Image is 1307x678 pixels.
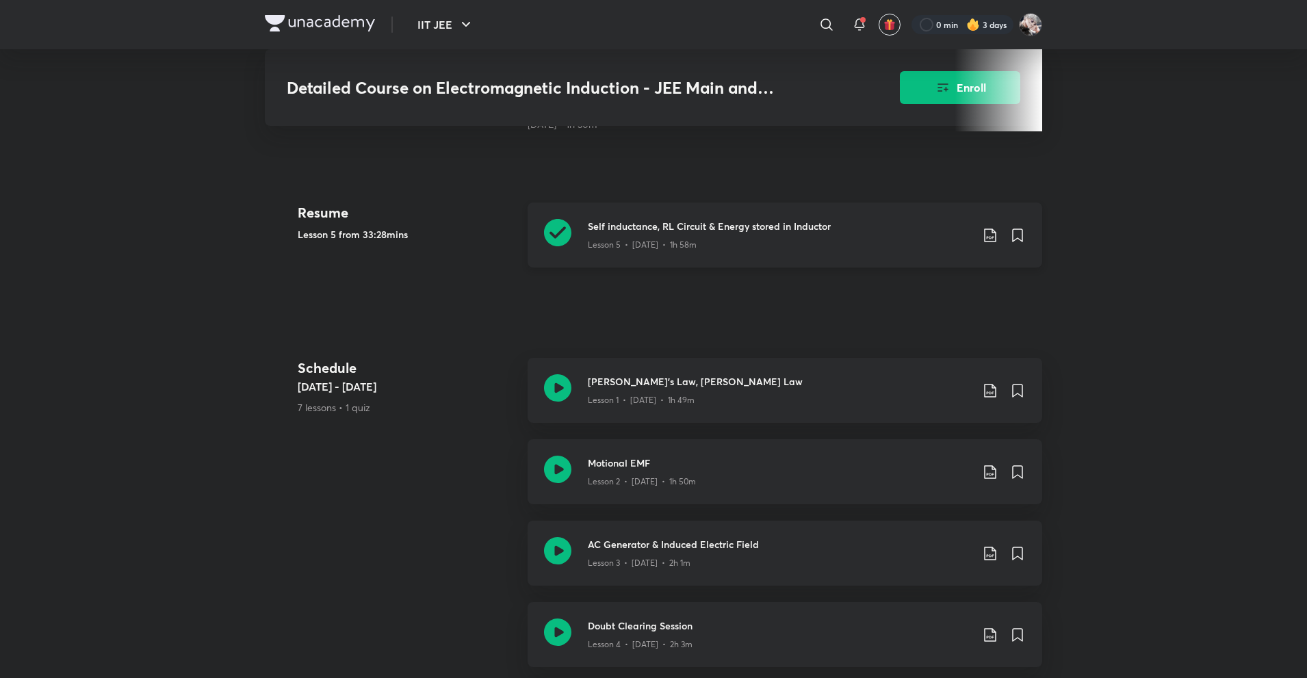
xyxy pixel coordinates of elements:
[287,78,823,98] h3: Detailed Course on Electromagnetic Induction - JEE Main and Advanced
[298,400,517,415] p: 7 lessons • 1 quiz
[409,11,482,38] button: IIT JEE
[588,618,971,633] h3: Doubt Clearing Session
[528,358,1042,439] a: [PERSON_NAME]'s Law, [PERSON_NAME] LawLesson 1 • [DATE] • 1h 49m
[588,537,971,551] h3: AC Generator & Induced Electric Field
[298,378,517,395] h5: [DATE] - [DATE]
[528,439,1042,521] a: Motional EMFLesson 2 • [DATE] • 1h 50m
[298,203,517,223] h4: Resume
[298,358,517,378] h4: Schedule
[883,18,896,31] img: avatar
[588,638,693,651] p: Lesson 4 • [DATE] • 2h 3m
[528,203,1042,284] a: Self inductance, RL Circuit & Energy stored in InductorLesson 5 • [DATE] • 1h 58m
[588,557,690,569] p: Lesson 3 • [DATE] • 2h 1m
[588,219,971,233] h3: Self inductance, RL Circuit & Energy stored in Inductor
[265,15,375,31] img: Company Logo
[588,394,695,406] p: Lesson 1 • [DATE] • 1h 49m
[588,239,697,251] p: Lesson 5 • [DATE] • 1h 58m
[528,521,1042,602] a: AC Generator & Induced Electric FieldLesson 3 • [DATE] • 2h 1m
[588,374,971,389] h3: [PERSON_NAME]'s Law, [PERSON_NAME] Law
[588,475,696,488] p: Lesson 2 • [DATE] • 1h 50m
[966,18,980,31] img: streak
[588,456,971,470] h3: Motional EMF
[298,227,517,242] h5: Lesson 5 from 33:28mins
[879,14,901,36] button: avatar
[265,15,375,35] a: Company Logo
[1019,13,1042,36] img: Navin Raj
[900,71,1020,104] button: Enroll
